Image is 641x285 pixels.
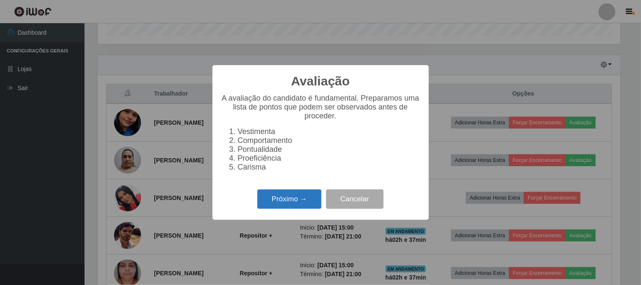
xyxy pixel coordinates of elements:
li: Vestimenta [238,127,420,136]
li: Pontualidade [238,145,420,154]
button: Cancelar [326,189,384,209]
li: Carisma [238,163,420,172]
h2: Avaliação [291,74,350,89]
li: Comportamento [238,136,420,145]
button: Próximo → [257,189,322,209]
li: Proeficiência [238,154,420,163]
p: A avaliação do candidato é fundamental. Preparamos uma lista de pontos que podem ser observados a... [221,94,420,121]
